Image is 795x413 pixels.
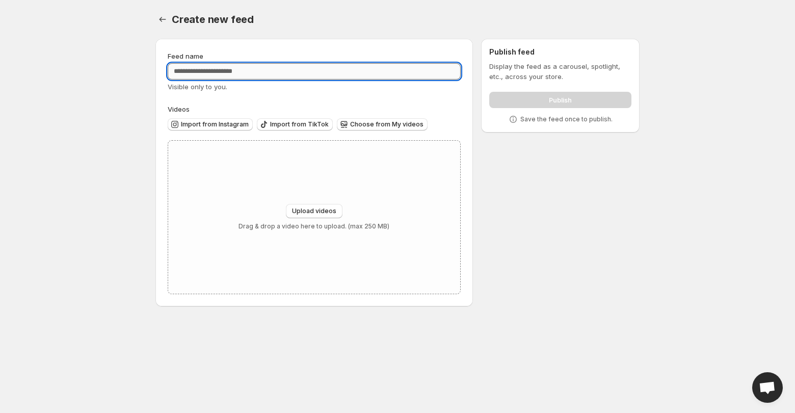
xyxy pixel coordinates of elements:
[257,118,333,131] button: Import from TikTok
[168,105,190,113] span: Videos
[270,120,329,128] span: Import from TikTok
[238,222,389,230] p: Drag & drop a video here to upload. (max 250 MB)
[337,118,428,131] button: Choose from My videos
[752,372,783,403] a: Open chat
[155,12,170,27] button: Settings
[489,61,631,82] p: Display the feed as a carousel, spotlight, etc., across your store.
[181,120,249,128] span: Import from Instagram
[520,115,613,123] p: Save the feed once to publish.
[350,120,423,128] span: Choose from My videos
[168,52,203,60] span: Feed name
[489,47,631,57] h2: Publish feed
[292,207,336,215] span: Upload videos
[172,13,254,25] span: Create new feed
[286,204,342,218] button: Upload videos
[168,118,253,131] button: Import from Instagram
[168,83,227,91] span: Visible only to you.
